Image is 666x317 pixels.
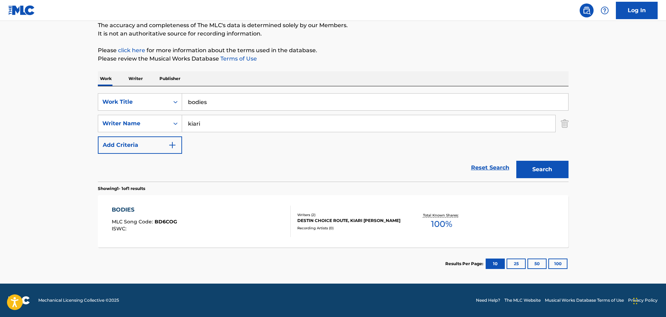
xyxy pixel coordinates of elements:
[98,136,182,154] button: Add Criteria
[98,185,145,192] p: Showing 1 - 1 of 1 results
[423,213,460,218] p: Total Known Shares:
[516,161,569,178] button: Search
[98,21,569,30] p: The accuracy and completeness of The MLC's data is determined solely by our Members.
[631,284,666,317] iframe: Chat Widget
[297,217,402,224] div: DESTIN CHOICE ROUTE, KIARI [PERSON_NAME]
[580,3,594,17] a: Public Search
[98,71,114,86] p: Work
[561,115,569,132] img: Delete Criterion
[98,195,569,247] a: BODIESMLC Song Code:BD6COGISWC:Writers (2)DESTIN CHOICE ROUTE, KIARI [PERSON_NAME]Recording Artis...
[168,141,177,149] img: 9d2ae6d4665cec9f34b9.svg
[601,6,609,15] img: help
[548,259,567,269] button: 100
[486,259,505,269] button: 10
[102,98,165,106] div: Work Title
[118,47,145,54] a: click here
[8,5,35,15] img: MLC Logo
[582,6,591,15] img: search
[633,291,637,311] div: Drag
[98,93,569,182] form: Search Form
[98,55,569,63] p: Please review the Musical Works Database
[98,30,569,38] p: It is not an authoritative source for recording information.
[628,297,658,303] a: Privacy Policy
[98,46,569,55] p: Please for more information about the terms used in the database.
[112,219,155,225] span: MLC Song Code :
[545,297,624,303] a: Musical Works Database Terms of Use
[297,212,402,217] div: Writers ( 2 )
[38,297,119,303] span: Mechanical Licensing Collective © 2025
[504,297,541,303] a: The MLC Website
[297,225,402,231] div: Recording Artists ( 0 )
[102,119,165,128] div: Writer Name
[126,71,145,86] p: Writer
[112,206,177,214] div: BODIES
[616,2,658,19] a: Log In
[527,259,547,269] button: 50
[431,218,452,230] span: 100 %
[507,259,526,269] button: 25
[8,296,30,304] img: logo
[155,219,177,225] span: BD6COG
[598,3,612,17] div: Help
[219,55,257,62] a: Terms of Use
[157,71,182,86] p: Publisher
[476,297,500,303] a: Need Help?
[468,160,513,175] a: Reset Search
[112,225,128,232] span: ISWC :
[445,261,485,267] p: Results Per Page:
